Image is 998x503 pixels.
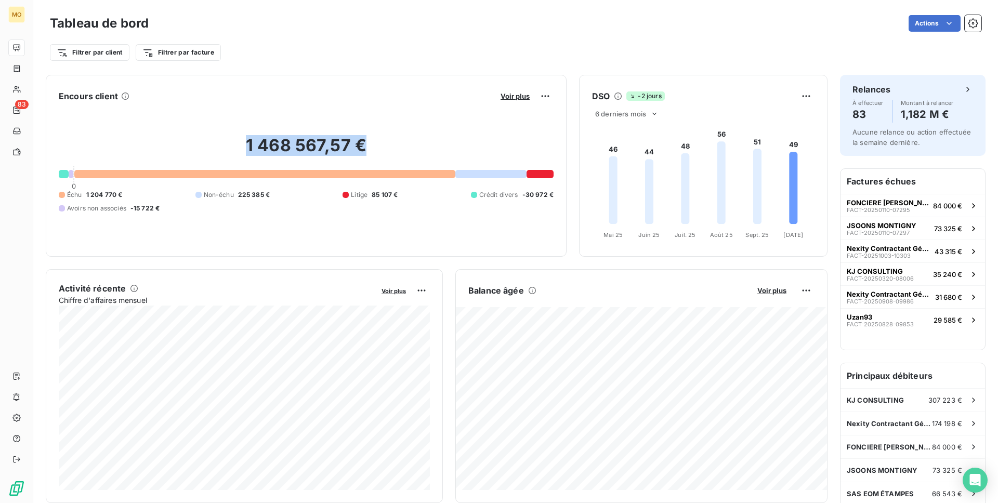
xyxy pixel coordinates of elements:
[847,207,910,213] span: FACT-20250110-07295
[50,44,129,61] button: Filtrer par client
[638,231,660,239] tspan: Juin 25
[72,182,76,190] span: 0
[675,231,695,239] tspan: Juil. 25
[59,90,118,102] h6: Encours client
[847,253,911,259] span: FACT-20251003-10303
[909,15,961,32] button: Actions
[592,90,610,102] h6: DSO
[238,190,270,200] span: 225 385 €
[59,282,126,295] h6: Activité récente
[852,128,971,147] span: Aucune relance ou action effectuée la semaine dernière.
[745,231,769,239] tspan: Sept. 25
[497,91,533,101] button: Voir plus
[847,396,904,404] span: KJ CONSULTING
[847,321,914,327] span: FACT-20250828-09853
[841,262,985,285] button: KJ CONSULTINGFACT-20250320-0800635 240 €
[852,106,884,123] h4: 83
[933,202,962,210] span: 84 000 €
[841,308,985,331] button: Uzan93FACT-20250828-0985329 585 €
[595,110,646,118] span: 6 derniers mois
[783,231,803,239] tspan: [DATE]
[130,204,160,213] span: -15 722 €
[710,231,733,239] tspan: Août 25
[928,396,962,404] span: 307 223 €
[754,286,790,295] button: Voir plus
[934,224,962,233] span: 73 325 €
[757,286,786,295] span: Voir plus
[479,190,518,200] span: Crédit divers
[501,92,530,100] span: Voir plus
[932,419,962,428] span: 174 198 €
[847,489,914,498] span: SAS EOM ÉTAMPES
[901,106,954,123] h4: 1,182 M €
[847,443,932,451] span: FONCIERE [PERSON_NAME]
[841,240,985,262] button: Nexity Contractant GénéralFACT-20251003-1030343 315 €
[8,480,25,497] img: Logo LeanPay
[847,298,914,305] span: FACT-20250908-09986
[204,190,234,200] span: Non-échu
[963,468,988,493] div: Open Intercom Messenger
[847,230,910,236] span: FACT-20250110-07297
[382,287,406,295] span: Voir plus
[378,286,409,295] button: Voir plus
[932,489,962,498] span: 66 543 €
[50,14,149,33] h3: Tableau de bord
[901,100,954,106] span: Montant à relancer
[67,190,82,200] span: Échu
[67,204,126,213] span: Avoirs non associés
[8,6,25,23] div: MO
[852,100,884,106] span: À effectuer
[841,217,985,240] button: JSOONS MONTIGNYFACT-20250110-0729773 325 €
[841,169,985,194] h6: Factures échues
[933,466,962,474] span: 73 325 €
[932,443,962,451] span: 84 000 €
[841,285,985,308] button: Nexity Contractant GénéralFACT-20250908-0998631 680 €
[935,293,962,301] span: 31 680 €
[847,221,916,230] span: JSOONS MONTIGNY
[841,194,985,217] button: FONCIERE [PERSON_NAME]FACT-20250110-0729584 000 €
[847,244,930,253] span: Nexity Contractant Général
[522,190,554,200] span: -30 972 €
[136,44,221,61] button: Filtrer par facture
[86,190,123,200] span: 1 204 770 €
[847,267,903,275] span: KJ CONSULTING
[934,316,962,324] span: 29 585 €
[351,190,367,200] span: Litige
[935,247,962,256] span: 43 315 €
[847,290,931,298] span: Nexity Contractant Général
[847,198,929,207] span: FONCIERE [PERSON_NAME]
[933,270,962,279] span: 35 240 €
[847,466,917,474] span: JSOONS MONTIGNY
[841,363,985,388] h6: Principaux débiteurs
[372,190,398,200] span: 85 107 €
[847,275,914,282] span: FACT-20250320-08006
[852,83,890,96] h6: Relances
[847,419,932,428] span: Nexity Contractant Général
[59,135,554,166] h2: 1 468 567,57 €
[15,100,29,109] span: 83
[603,231,623,239] tspan: Mai 25
[626,91,664,101] span: -2 jours
[847,313,872,321] span: Uzan93
[468,284,524,297] h6: Balance âgée
[59,295,374,306] span: Chiffre d'affaires mensuel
